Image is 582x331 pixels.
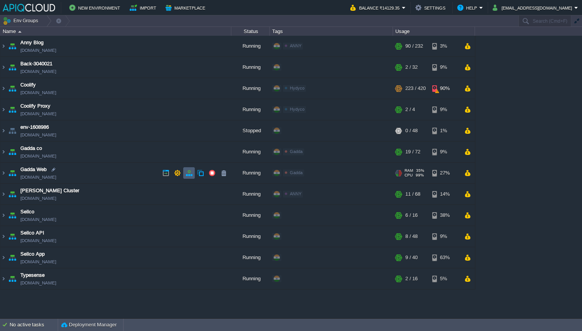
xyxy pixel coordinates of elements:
[20,173,56,181] a: [DOMAIN_NAME]
[0,57,7,78] img: AMDAwAAAACH5BAEAAAAALAAAAAABAAEAAAICRAEAOw==
[7,99,18,120] img: AMDAwAAAACH5BAEAAAAALAAAAAABAAEAAAICRAEAOw==
[290,149,303,154] span: Gadda
[0,78,7,99] img: AMDAwAAAACH5BAEAAAAALAAAAAABAAEAAAICRAEAOw==
[457,3,479,12] button: Help
[432,78,457,99] div: 90%
[231,184,270,205] div: Running
[290,170,303,175] span: Gadda
[7,120,18,141] img: AMDAwAAAACH5BAEAAAAALAAAAAABAAEAAAICRAEAOw==
[0,184,7,205] img: AMDAwAAAACH5BAEAAAAALAAAAAABAAEAAAICRAEAOw==
[231,268,270,289] div: Running
[432,141,457,162] div: 9%
[231,99,270,120] div: Running
[7,163,18,183] img: AMDAwAAAACH5BAEAAAAALAAAAAABAAEAAAICRAEAOw==
[0,99,7,120] img: AMDAwAAAACH5BAEAAAAALAAAAAABAAEAAAICRAEAOw==
[1,27,231,36] div: Name
[405,226,418,247] div: 8 / 48
[416,168,424,173] span: 35%
[231,226,270,247] div: Running
[20,39,43,47] a: Anny Blog
[0,205,7,226] img: AMDAwAAAACH5BAEAAAAALAAAAAABAAEAAAICRAEAOw==
[0,120,7,141] img: AMDAwAAAACH5BAEAAAAALAAAAAABAAEAAAICRAEAOw==
[7,141,18,162] img: AMDAwAAAACH5BAEAAAAALAAAAAABAAEAAAICRAEAOw==
[20,250,45,258] a: Sellco App
[232,27,269,36] div: Status
[20,229,44,237] span: Sellco API
[3,4,55,12] img: APIQCloud
[20,208,34,216] a: Sellco
[432,120,457,141] div: 1%
[166,3,207,12] button: Marketplace
[432,99,457,120] div: 9%
[405,78,426,99] div: 223 / 420
[61,321,117,329] button: Deployment Manager
[20,216,56,223] a: [DOMAIN_NAME]
[20,81,36,89] a: Coolify
[405,141,420,162] div: 19 / 72
[405,120,418,141] div: 0 / 48
[7,184,18,205] img: AMDAwAAAACH5BAEAAAAALAAAAAABAAEAAAICRAEAOw==
[231,163,270,183] div: Running
[7,78,18,99] img: AMDAwAAAACH5BAEAAAAALAAAAAABAAEAAAICRAEAOw==
[20,271,45,279] a: Typesense
[432,205,457,226] div: 38%
[20,187,79,195] a: [PERSON_NAME] Cluster
[432,57,457,78] div: 9%
[405,184,420,205] div: 11 / 68
[231,78,270,99] div: Running
[405,168,413,173] span: RAM
[7,268,18,289] img: AMDAwAAAACH5BAEAAAAALAAAAAABAAEAAAICRAEAOw==
[231,205,270,226] div: Running
[20,145,42,152] a: Gadda co
[416,173,424,178] span: 99%
[20,166,47,173] a: Gadda Web
[0,268,7,289] img: AMDAwAAAACH5BAEAAAAALAAAAAABAAEAAAICRAEAOw==
[290,191,301,196] span: ANNY
[405,173,413,178] span: CPU
[20,131,56,139] a: [DOMAIN_NAME]
[7,36,18,57] img: AMDAwAAAACH5BAEAAAAALAAAAAABAAEAAAICRAEAOw==
[415,3,448,12] button: Settings
[432,268,457,289] div: 5%
[0,247,7,268] img: AMDAwAAAACH5BAEAAAAALAAAAAABAAEAAAICRAEAOw==
[432,163,457,183] div: 27%
[20,152,56,160] a: [DOMAIN_NAME]
[20,68,56,75] a: [DOMAIN_NAME]
[20,60,52,68] a: Back-3040021
[350,3,402,12] button: Balance ₹14129.35
[432,226,457,247] div: 9%
[7,57,18,78] img: AMDAwAAAACH5BAEAAAAALAAAAAABAAEAAAICRAEAOw==
[432,247,457,268] div: 63%
[393,27,475,36] div: Usage
[231,36,270,57] div: Running
[20,195,56,202] a: [DOMAIN_NAME]
[0,141,7,162] img: AMDAwAAAACH5BAEAAAAALAAAAAABAAEAAAICRAEAOw==
[20,102,50,110] a: Coolify Proxy
[290,86,304,90] span: Hydyco
[0,163,7,183] img: AMDAwAAAACH5BAEAAAAALAAAAAABAAEAAAICRAEAOw==
[405,268,418,289] div: 2 / 16
[290,107,304,111] span: Hydyco
[270,27,393,36] div: Tags
[432,184,457,205] div: 14%
[20,123,49,131] a: env-1608986
[231,247,270,268] div: Running
[69,3,122,12] button: New Environment
[405,57,418,78] div: 2 / 32
[20,110,56,118] a: [DOMAIN_NAME]
[7,205,18,226] img: AMDAwAAAACH5BAEAAAAALAAAAAABAAEAAAICRAEAOw==
[405,247,418,268] div: 9 / 40
[231,141,270,162] div: Running
[493,3,574,12] button: [EMAIL_ADDRESS][DOMAIN_NAME]
[130,3,159,12] button: Import
[0,36,7,57] img: AMDAwAAAACH5BAEAAAAALAAAAAABAAEAAAICRAEAOw==
[290,43,301,48] span: ANNY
